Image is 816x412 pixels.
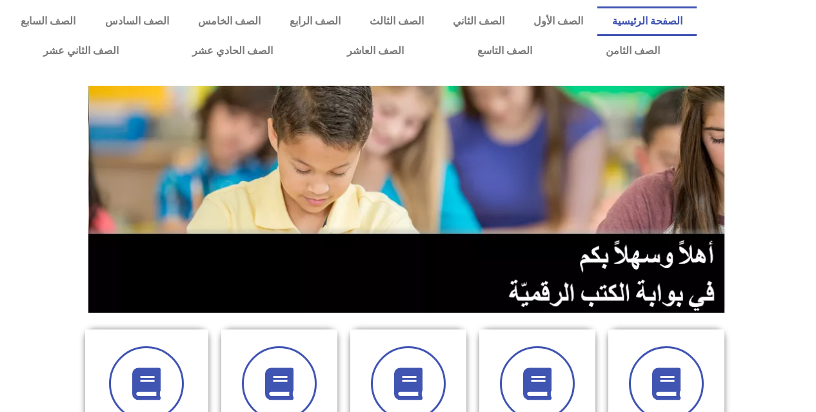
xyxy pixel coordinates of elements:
a: الصف التاسع [441,36,569,66]
a: الصف الثاني [438,6,519,36]
a: الصف الثالث [355,6,438,36]
a: الصف العاشر [310,36,441,66]
a: الصف الخامس [183,6,275,36]
a: الصف الرابع [275,6,355,36]
a: الصف الثاني عشر [6,36,155,66]
a: الصف السابع [6,6,90,36]
a: الصف الثامن [569,36,697,66]
a: الصفحة الرئيسية [597,6,697,36]
a: الصف الأول [519,6,597,36]
a: الصف السادس [90,6,183,36]
a: الصف الحادي عشر [155,36,310,66]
